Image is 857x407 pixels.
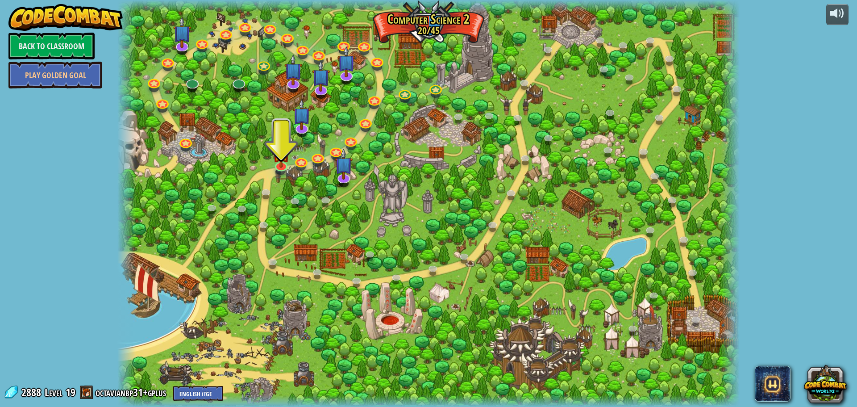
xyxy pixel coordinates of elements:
[826,4,849,25] button: Adjust volume
[293,99,311,130] img: level-banner-unstarted-subscriber.png
[66,385,75,399] span: 19
[337,46,355,77] img: level-banner-unstarted-subscriber.png
[273,138,289,167] img: level-banner-started.png
[8,33,95,59] a: Back to Classroom
[173,17,191,48] img: level-banner-unstarted-subscriber.png
[96,385,169,399] a: octavianbp31+gplus
[45,385,62,400] span: Level
[8,4,123,31] img: CodeCombat - Learn how to code by playing a game
[21,385,44,399] span: 2888
[312,60,330,92] img: level-banner-unstarted-subscriber.png
[8,62,102,88] a: Play Golden Goal
[335,149,353,180] img: level-banner-unstarted-subscriber.png
[284,54,303,85] img: level-banner-unstarted-subscriber.png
